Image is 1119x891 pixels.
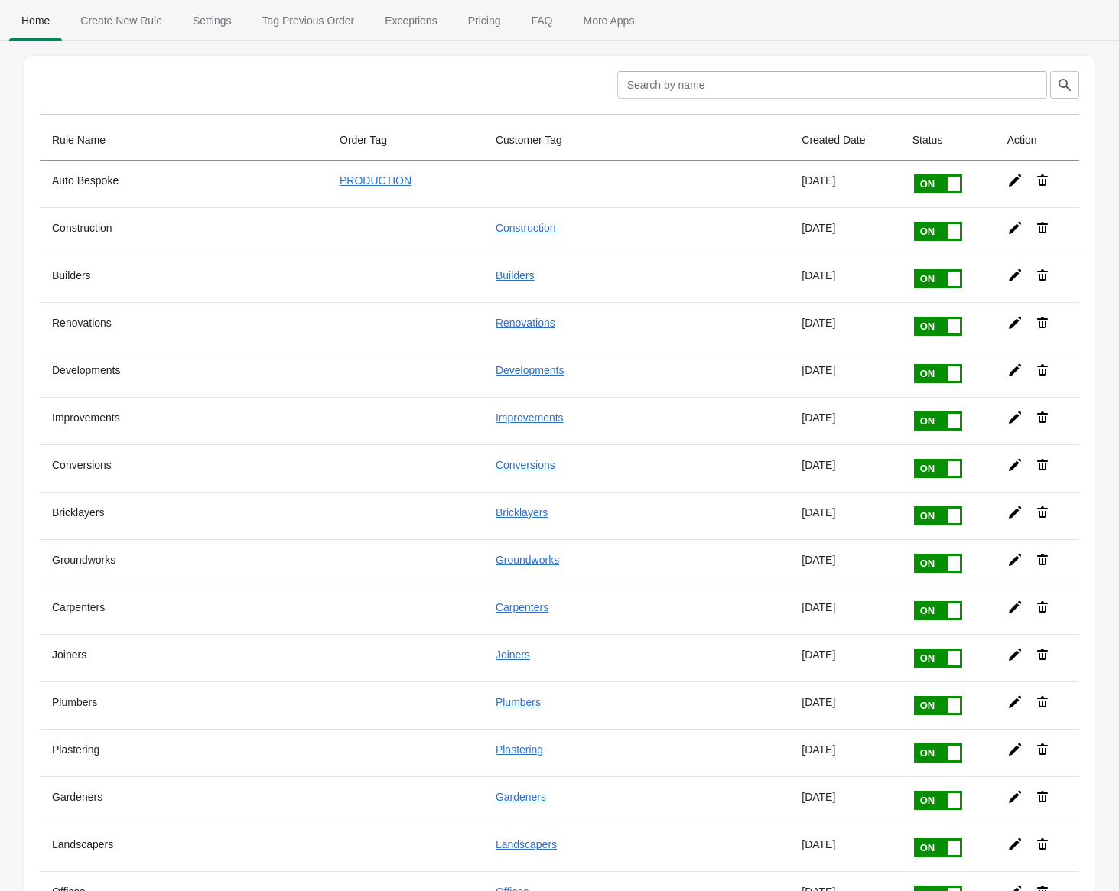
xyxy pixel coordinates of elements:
td: [DATE] [789,255,899,302]
td: [DATE] [789,729,899,776]
td: [DATE] [789,207,899,255]
th: Plumbers [40,681,327,729]
th: Status [900,120,995,161]
span: Tag Previous Order [250,7,367,34]
td: [DATE] [789,776,899,824]
span: More Apps [571,7,646,34]
a: PRODUCTION [340,174,411,187]
th: Created Date [789,120,899,161]
th: Customer Tag [483,120,789,161]
th: Action [995,120,1079,161]
td: [DATE] [789,397,899,444]
a: Developments [496,364,564,376]
th: Conversions [40,444,327,492]
th: Builders [40,255,327,302]
a: Conversions [496,459,555,471]
th: Developments [40,350,327,397]
td: [DATE] [789,161,899,207]
th: Rule Name [40,120,327,161]
td: [DATE] [789,492,899,539]
span: Create New Rule [68,7,174,34]
span: Settings [181,7,244,34]
th: Gardeners [40,776,327,824]
a: Groundworks [496,554,559,566]
a: Renovations [496,317,555,329]
a: Construction [496,222,556,234]
td: [DATE] [789,350,899,397]
button: Home [6,1,65,41]
td: [DATE] [789,587,899,634]
a: Landscapers [496,838,557,850]
a: Builders [496,269,535,281]
td: [DATE] [789,302,899,350]
a: Joiners [496,649,530,661]
span: Home [9,7,62,34]
th: Improvements [40,397,327,444]
a: Bricklayers [496,506,548,519]
a: Plumbers [496,696,541,708]
th: Renovations [40,302,327,350]
th: Auto Bespoke [40,161,327,207]
button: Settings [177,1,247,41]
th: Construction [40,207,327,255]
button: Create_New_Rule [65,1,177,41]
th: Order Tag [327,120,483,161]
span: Pricing [456,7,513,34]
th: Bricklayers [40,492,327,539]
a: Improvements [496,411,564,424]
td: [DATE] [789,539,899,587]
th: Groundworks [40,539,327,587]
td: [DATE] [789,444,899,492]
th: Carpenters [40,587,327,634]
th: Plastering [40,729,327,776]
a: Plastering [496,743,543,756]
a: Gardeners [496,791,546,803]
span: FAQ [519,7,564,34]
td: [DATE] [789,681,899,729]
td: [DATE] [789,824,899,871]
input: Search by name [617,71,1047,99]
th: Joiners [40,634,327,681]
th: Landscapers [40,824,327,871]
td: [DATE] [789,634,899,681]
a: Carpenters [496,601,548,613]
span: Exceptions [372,7,449,34]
